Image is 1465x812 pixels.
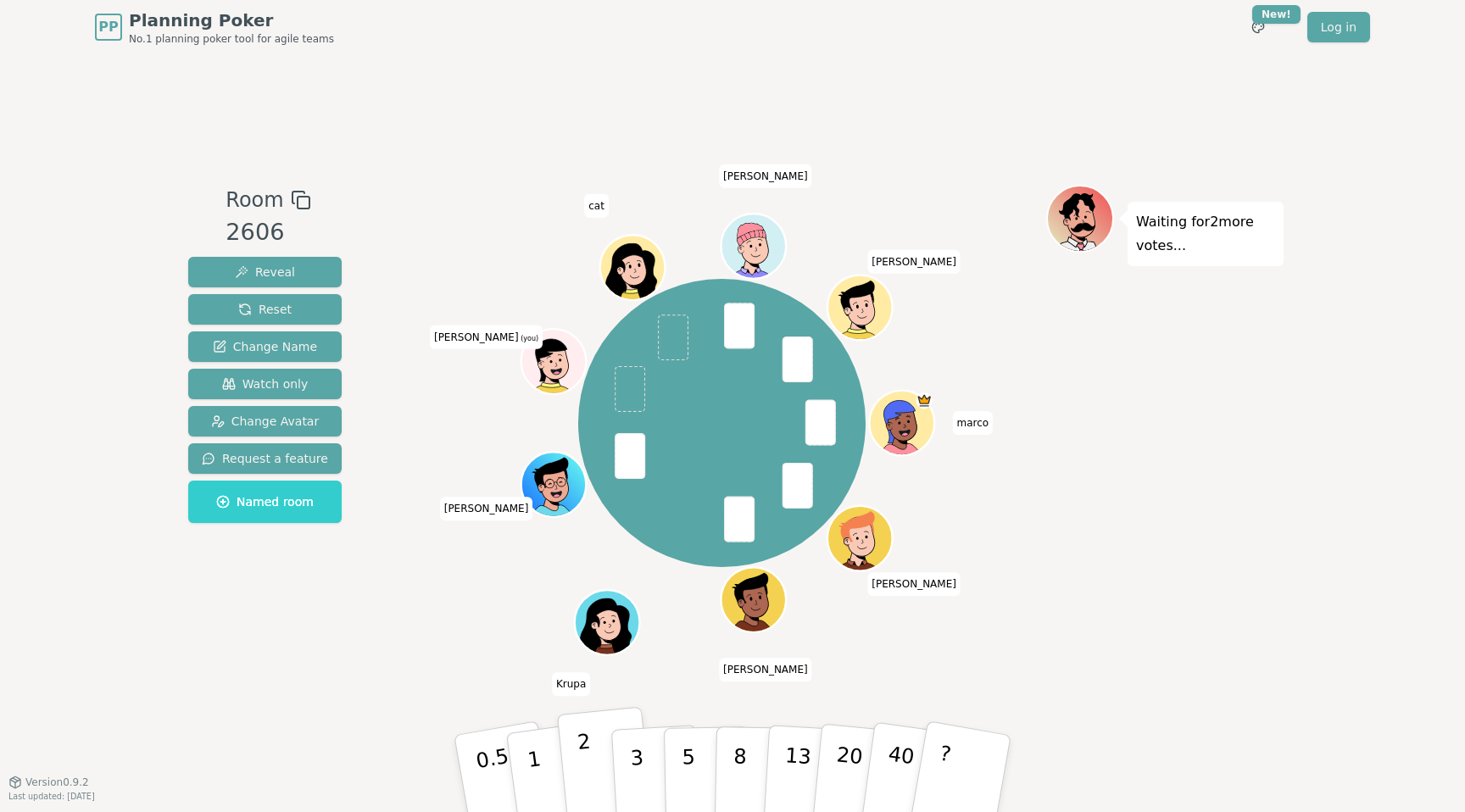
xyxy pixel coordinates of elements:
[1252,5,1301,24] div: New!
[867,572,961,596] span: Click to change your name
[129,8,334,32] span: Planning Poker
[188,294,342,325] button: Reset
[188,481,342,523] button: Named room
[188,331,342,362] button: Change Name
[584,194,609,218] span: Click to change your name
[867,250,961,274] span: Click to change your name
[430,325,543,349] span: Click to change your name
[8,776,89,789] button: Version0.9.2
[98,17,118,37] span: PP
[1136,210,1275,258] p: Waiting for 2 more votes...
[235,264,295,281] span: Reveal
[129,32,334,46] span: No.1 planning poker tool for agile teams
[188,406,342,437] button: Change Avatar
[188,443,342,474] button: Request a feature
[552,672,590,696] span: Click to change your name
[226,185,283,215] span: Room
[719,658,812,681] span: Click to change your name
[440,497,533,520] span: Click to change your name
[952,411,993,435] span: Click to change your name
[202,450,328,467] span: Request a feature
[1243,12,1273,42] button: New!
[522,331,583,392] button: Click to change your avatar
[216,493,314,510] span: Named room
[238,301,292,318] span: Reset
[226,215,310,250] div: 2606
[211,413,320,430] span: Change Avatar
[916,392,932,409] span: marco is the host
[25,776,89,789] span: Version 0.9.2
[213,338,317,355] span: Change Name
[188,369,342,399] button: Watch only
[95,8,334,46] a: PPPlanning PokerNo.1 planning poker tool for agile teams
[188,257,342,287] button: Reveal
[719,164,812,187] span: Click to change your name
[8,792,95,801] span: Last updated: [DATE]
[519,335,539,342] span: (you)
[1307,12,1370,42] a: Log in
[222,375,309,392] span: Watch only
